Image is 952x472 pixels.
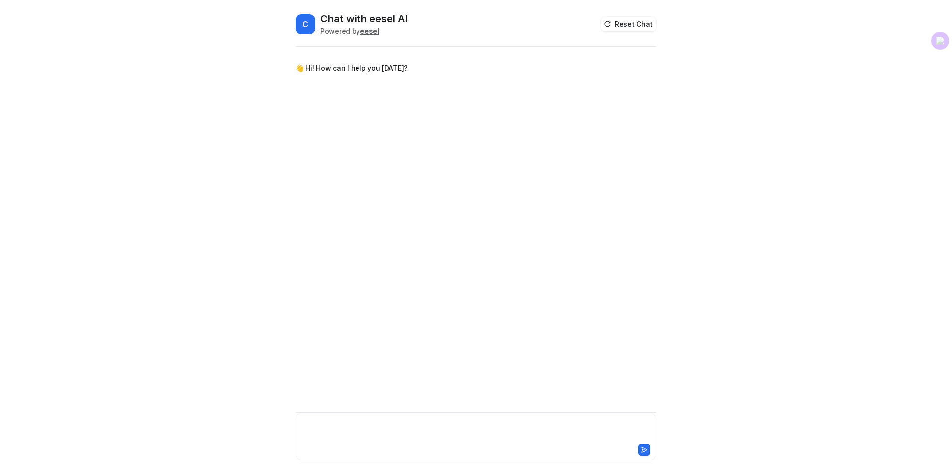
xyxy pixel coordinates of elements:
[601,17,656,31] button: Reset Chat
[360,27,379,35] b: eesel
[296,14,315,34] span: C
[296,62,408,74] p: 👋 Hi! How can I help you [DATE]?
[320,12,408,26] h2: Chat with eesel AI
[320,26,408,36] div: Powered by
